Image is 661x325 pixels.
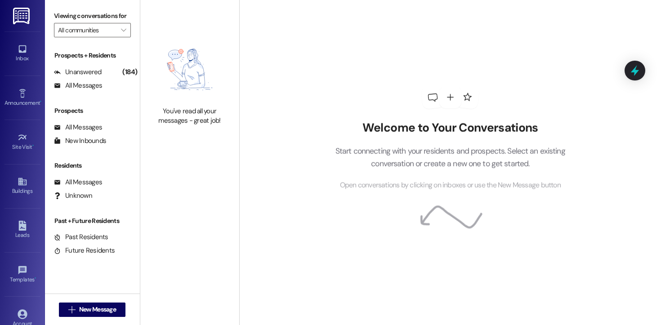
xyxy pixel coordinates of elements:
[79,305,116,314] span: New Message
[121,27,126,34] i: 
[150,37,229,102] img: empty-state
[59,303,125,317] button: New Message
[54,136,106,146] div: New Inbounds
[13,8,31,24] img: ResiDesk Logo
[45,216,140,226] div: Past + Future Residents
[54,232,108,242] div: Past Residents
[45,51,140,60] div: Prospects + Residents
[35,275,36,281] span: •
[4,130,40,154] a: Site Visit •
[322,121,579,135] h2: Welcome to Your Conversations
[54,178,102,187] div: All Messages
[340,179,561,191] span: Open conversations by clicking on inboxes or use the New Message button
[54,81,102,90] div: All Messages
[120,65,139,79] div: (184)
[54,9,131,23] label: Viewing conversations for
[45,161,140,170] div: Residents
[54,191,92,200] div: Unknown
[4,218,40,242] a: Leads
[54,67,102,77] div: Unanswered
[322,144,579,170] p: Start connecting with your residents and prospects. Select an existing conversation or create a n...
[54,123,102,132] div: All Messages
[58,23,116,37] input: All communities
[54,246,115,255] div: Future Residents
[32,142,34,149] span: •
[4,263,40,287] a: Templates •
[68,306,75,313] i: 
[150,107,229,126] div: You've read all your messages - great job!
[45,106,140,116] div: Prospects
[4,41,40,66] a: Inbox
[40,98,41,105] span: •
[4,174,40,198] a: Buildings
